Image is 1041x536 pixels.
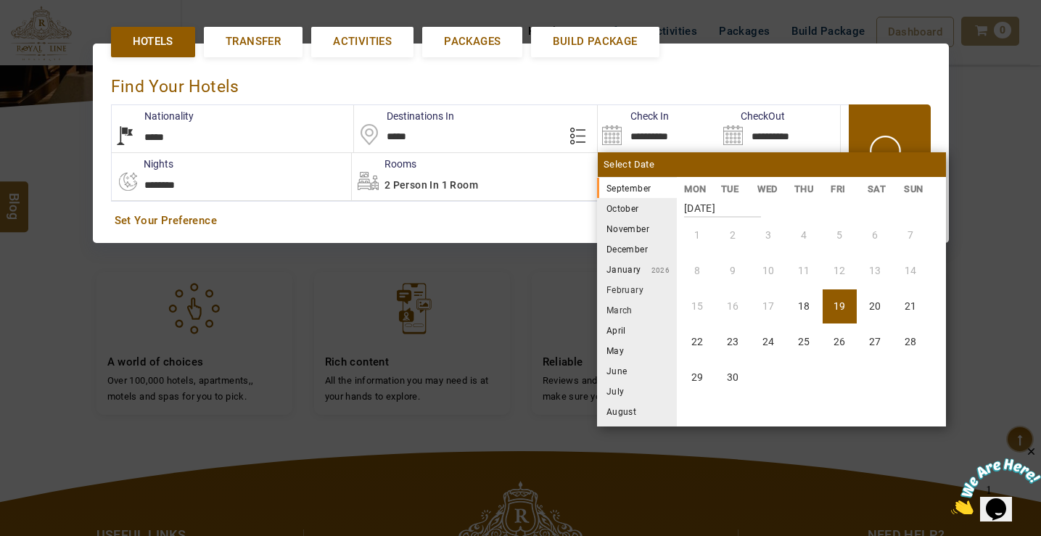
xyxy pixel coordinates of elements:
li: March [597,300,677,320]
li: May [597,340,677,360]
li: Friday, 26 September 2025 [823,325,857,359]
li: January [597,259,677,279]
input: Search [598,105,719,152]
li: Saturday, 27 September 2025 [858,325,892,359]
span: 1 [6,6,12,18]
li: Sunday, 28 September 2025 [894,325,928,359]
iframe: chat widget [951,445,1041,514]
li: February [597,279,677,300]
li: Tuesday, 30 September 2025 [716,360,750,395]
li: Monday, 22 September 2025 [680,325,715,359]
li: WED [750,181,787,197]
span: Packages [444,34,501,49]
li: FRI [823,181,860,197]
div: Find Your Hotels [111,62,931,104]
li: SAT [860,181,897,197]
span: Build Package [553,34,637,49]
label: CheckOut [719,109,785,123]
li: Monday, 29 September 2025 [680,360,715,395]
li: July [597,381,677,401]
li: MON [677,181,714,197]
a: Set Your Preference [115,213,927,228]
li: Wednesday, 24 September 2025 [752,325,786,359]
input: Search [719,105,840,152]
a: Activities [311,27,413,57]
span: Transfer [226,34,281,49]
li: THU [786,181,823,197]
li: November [597,218,677,239]
li: Thursday, 18 September 2025 [787,289,821,323]
li: December [597,239,677,259]
li: June [597,360,677,381]
label: Destinations In [354,109,454,123]
li: Thursday, 25 September 2025 [787,325,821,359]
label: Check In [598,109,669,123]
small: 2025 [651,185,752,193]
li: August [597,401,677,421]
a: Hotels [111,27,195,57]
li: SUN [897,181,934,197]
strong: [DATE] [684,191,761,218]
label: Rooms [352,157,416,171]
span: 2 Person in 1 Room [384,179,478,191]
li: Tuesday, 23 September 2025 [716,325,750,359]
span: Activities [333,34,392,49]
span: Hotels [133,34,173,49]
li: Friday, 19 September 2025 [823,289,857,323]
a: Transfer [204,27,303,57]
li: Saturday, 20 September 2025 [858,289,892,323]
li: TUE [713,181,750,197]
div: Select Date [598,152,946,177]
a: Build Package [531,27,659,57]
label: nights [111,157,173,171]
li: October [597,198,677,218]
label: Nationality [112,109,194,123]
li: Sunday, 21 September 2025 [894,289,928,323]
a: Packages [422,27,522,57]
small: 2026 [641,266,670,274]
li: September [597,178,677,198]
li: April [597,320,677,340]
